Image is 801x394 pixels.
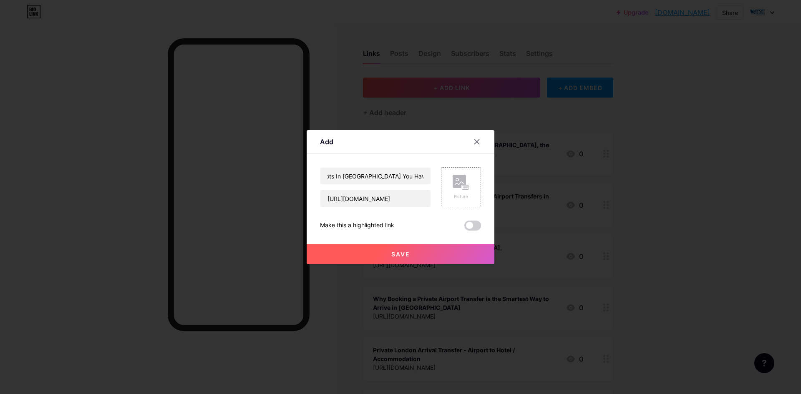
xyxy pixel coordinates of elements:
[320,137,333,147] div: Add
[320,221,394,231] div: Make this a highlighted link
[307,244,494,264] button: Save
[391,251,410,258] span: Save
[320,168,431,184] input: Title
[320,190,431,207] input: URL
[453,193,469,200] div: Picture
